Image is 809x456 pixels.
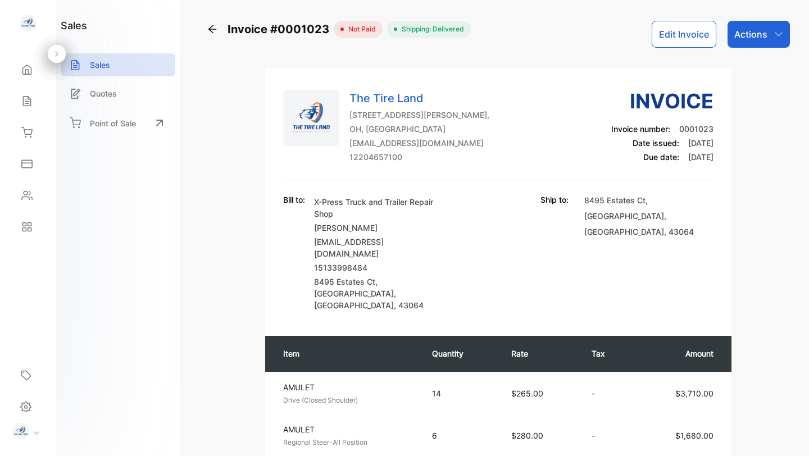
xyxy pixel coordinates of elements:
p: [PERSON_NAME] [314,222,443,234]
button: Actions [728,21,790,48]
h3: Invoice [611,86,713,116]
span: $265.00 [511,389,543,398]
span: $280.00 [511,431,543,440]
p: 14 [432,387,489,399]
p: - [592,387,622,399]
p: Sales [90,59,110,71]
p: The Tire Land [349,90,489,107]
p: Bill to: [283,194,305,206]
span: 8495 Estates Ct [314,277,375,286]
button: Edit Invoice [652,21,716,48]
p: AMULET [283,423,412,435]
p: [EMAIL_ADDRESS][DOMAIN_NAME] [349,137,489,149]
span: Invoice number: [611,124,670,134]
iframe: LiveChat chat widget [762,409,809,456]
span: , 43064 [394,300,424,310]
a: Quotes [61,82,175,105]
p: OH, [GEOGRAPHIC_DATA] [349,123,489,135]
a: Sales [61,53,175,76]
p: Amount [645,348,713,359]
span: Invoice #0001023 [228,21,334,38]
p: [STREET_ADDRESS][PERSON_NAME], [349,109,489,121]
p: [EMAIL_ADDRESS][DOMAIN_NAME] [314,236,443,259]
span: not paid [344,24,376,34]
span: 8495 Estates Ct [584,195,646,205]
p: Quotes [90,88,117,99]
p: Tax [592,348,622,359]
span: Date issued: [633,138,679,148]
span: [DATE] [688,152,713,162]
img: logo [20,15,37,31]
span: [DATE] [688,138,713,148]
span: , 43064 [664,227,694,236]
p: Rate [511,348,569,359]
p: - [592,430,622,441]
p: Regional Steer-All Position [283,437,412,448]
img: Company Logo [283,90,339,146]
p: X-Press Truck and Trailer Repair Shop [314,196,443,220]
span: Due date: [643,152,679,162]
p: AMULET [283,381,412,393]
span: $3,710.00 [675,389,713,398]
p: 15133998484 [314,262,443,273]
span: 0001023 [679,124,713,134]
p: Item [283,348,410,359]
p: Quantity [432,348,489,359]
span: $1,680.00 [675,431,713,440]
p: 6 [432,430,489,441]
p: Point of Sale [90,117,136,129]
img: profile [12,423,29,440]
p: 12204657100 [349,151,489,163]
a: Point of Sale [61,111,175,135]
p: Ship to: [540,194,569,206]
p: Drive (Closed Shoulder) [283,395,412,405]
h1: sales [61,18,87,33]
p: Actions [734,28,767,41]
span: Shipping: Delivered [397,24,464,34]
